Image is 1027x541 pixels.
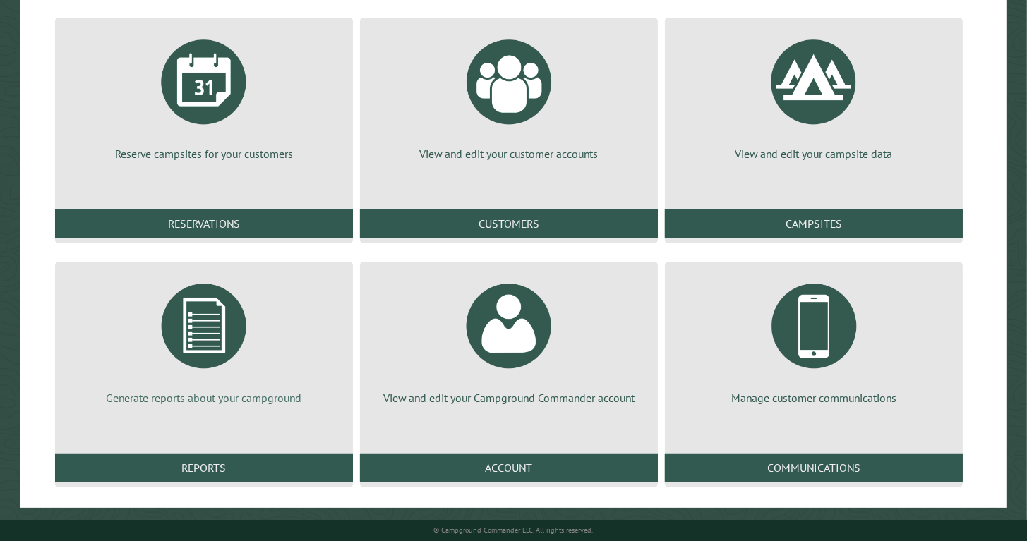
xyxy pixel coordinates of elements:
[682,390,946,406] p: Manage customer communications
[682,29,946,162] a: View and edit your campsite data
[377,146,641,162] p: View and edit your customer accounts
[377,390,641,406] p: View and edit your Campground Commander account
[665,454,963,482] a: Communications
[377,29,641,162] a: View and edit your customer accounts
[72,390,336,406] p: Generate reports about your campground
[682,146,946,162] p: View and edit your campsite data
[360,454,658,482] a: Account
[377,273,641,406] a: View and edit your Campground Commander account
[682,273,946,406] a: Manage customer communications
[55,209,353,238] a: Reservations
[72,29,336,162] a: Reserve campsites for your customers
[433,525,593,535] small: © Campground Commander LLC. All rights reserved.
[72,146,336,162] p: Reserve campsites for your customers
[665,209,963,238] a: Campsites
[55,454,353,482] a: Reports
[72,273,336,406] a: Generate reports about your campground
[360,209,658,238] a: Customers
